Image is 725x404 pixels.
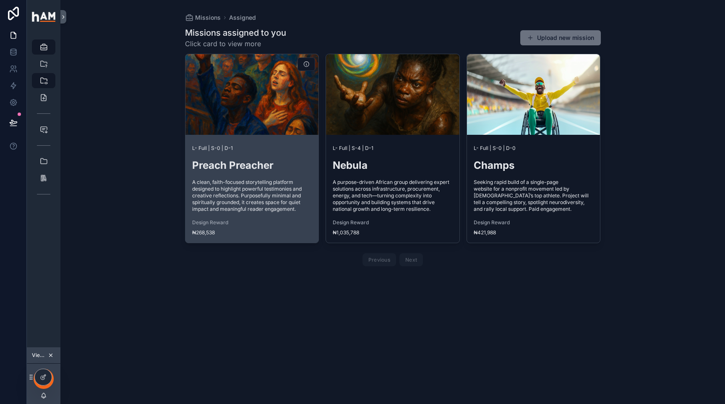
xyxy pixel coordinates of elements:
[32,12,55,22] img: App logo
[229,13,256,22] a: Assigned
[185,13,221,22] a: Missions
[474,158,594,172] h2: Champs
[333,158,453,172] h2: Nebula
[185,27,286,39] h1: Missions assigned to you
[192,219,312,226] span: Design Reward
[467,54,601,243] a: L- Full | S-0 | D-0ChampsSeeking rapid build of a single-page website for a nonprofit movement le...
[195,13,221,22] span: Missions
[474,219,594,226] span: Design Reward
[474,229,594,236] span: ₦421,988
[474,179,594,212] span: Seeking rapid build of a single-page website for a nonprofit movement led by [DEMOGRAPHIC_DATA]’s...
[192,145,312,152] span: L- Full | S-0 | D-1
[192,179,312,212] span: A clean, faith-focused storytelling platform designed to highlight powerful testimonies and creat...
[326,54,459,135] div: femal-power.webp
[185,39,286,49] span: Click card to view more
[192,158,312,172] h2: Preach Preacher
[32,352,46,359] span: Viewing as [PERSON_NAME]
[520,30,601,45] button: Upload new mission
[333,219,453,226] span: Design Reward
[333,179,453,212] span: A purpose-driven African group delivering expert solutions across infrastructure, procurement, en...
[326,54,460,243] a: L- Full | S-4 | D-1NebulaA purpose-driven African group delivering expert solutions across infras...
[185,54,319,243] a: L- Full | S-0 | D-1Preach PreacherA clean, faith-focused storytelling platform designed to highli...
[185,54,319,135] div: Pewrify-featured-image.jpg
[467,54,600,135] div: man-wheelchair-is-smiling-celebrating-as-he-runs-track.webp
[27,34,60,212] div: scrollable content
[474,145,594,152] span: L- Full | S-0 | D-0
[333,145,453,152] span: L- Full | S-4 | D-1
[333,229,453,236] span: ₦1,035,788
[192,229,312,236] span: ₦268,538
